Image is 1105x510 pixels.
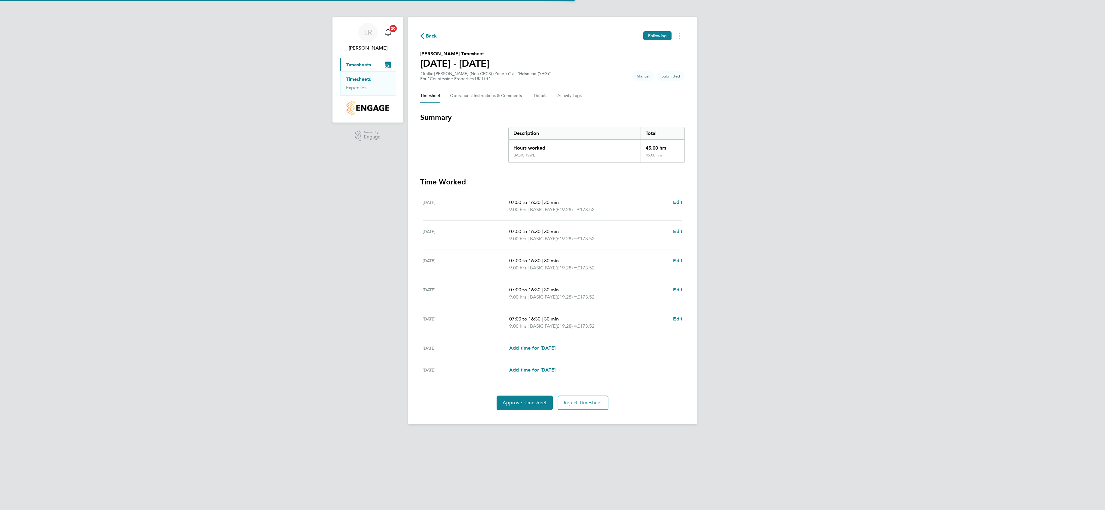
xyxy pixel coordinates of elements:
a: Edit [673,199,682,206]
span: Reject Timesheet [564,400,602,406]
section: Timesheet [420,113,685,410]
a: LR[PERSON_NAME] [340,23,396,52]
h1: [DATE] - [DATE] [420,57,489,69]
span: This timesheet was manually created. [632,71,654,81]
a: Edit [673,228,682,235]
span: | [542,229,543,234]
span: | [528,236,529,241]
button: Timesheets [340,58,396,71]
span: Engage [364,135,381,140]
span: BASIC PAYE [530,206,556,213]
span: £173.52 [577,323,595,329]
span: 20 [390,25,397,32]
span: | [542,287,543,293]
span: (£19.28) = [556,294,577,300]
span: 30 min [544,316,559,322]
a: Edit [673,315,682,323]
div: BASIC PAYE [513,153,535,158]
button: Details [534,89,548,103]
span: Timesheets [346,62,371,68]
span: (£19.28) = [556,265,577,271]
span: BASIC PAYE [530,264,556,272]
span: Back [426,32,437,40]
span: | [528,265,529,271]
div: For "Countryside Properties UK Ltd" [420,76,551,81]
span: Edit [673,199,682,205]
a: 20 [382,23,394,42]
span: | [542,258,543,263]
a: Go to home page [340,101,396,115]
a: Edit [673,286,682,293]
span: Add time for [DATE] [509,367,556,373]
a: Add time for [DATE] [509,366,556,374]
span: Powered by [364,130,381,135]
button: Timesheet [420,89,440,103]
span: 07:00 to 16:30 [509,287,540,293]
span: 07:00 to 16:30 [509,229,540,234]
span: 30 min [544,199,559,205]
a: Expenses [346,85,366,90]
span: 07:00 to 16:30 [509,316,540,322]
span: LR [364,29,372,36]
div: [DATE] [423,366,509,374]
span: Following [648,33,667,38]
div: 45.00 hrs [641,153,684,162]
span: 30 min [544,287,559,293]
span: | [528,323,529,329]
span: Edit [673,229,682,234]
span: (£19.28) = [556,323,577,329]
span: 9.00 hrs [509,294,526,300]
span: | [528,294,529,300]
span: Approve Timesheet [503,400,547,406]
button: Timesheets Menu [674,31,685,41]
span: £173.52 [577,207,595,212]
h3: Time Worked [420,177,685,187]
span: | [542,316,543,322]
span: | [542,199,543,205]
button: Approve Timesheet [497,396,553,410]
span: 07:00 to 16:30 [509,258,540,263]
span: £173.52 [577,294,595,300]
nav: Main navigation [332,17,403,123]
div: [DATE] [423,315,509,330]
span: £173.52 [577,236,595,241]
div: 45.00 hrs [641,140,684,153]
button: Reject Timesheet [558,396,608,410]
button: Operational Instructions & Comments [450,89,524,103]
button: Back [420,32,437,40]
span: 9.00 hrs [509,236,526,241]
span: BASIC PAYE [530,323,556,330]
span: Lee Roche [340,44,396,52]
div: Timesheets [340,71,396,96]
a: Edit [673,257,682,264]
span: | [528,207,529,212]
span: 9.00 hrs [509,265,526,271]
div: Total [641,127,684,139]
img: countryside-properties-logo-retina.png [347,101,389,115]
h3: Summary [420,113,685,122]
span: Edit [673,316,682,322]
span: This timesheet is Submitted. [657,71,685,81]
span: (£19.28) = [556,236,577,241]
a: Powered byEngage [355,130,381,141]
div: [DATE] [423,286,509,301]
h2: [PERSON_NAME] Timesheet [420,50,489,57]
div: [DATE] [423,228,509,242]
div: Summary [508,127,685,163]
div: [DATE] [423,345,509,352]
a: Add time for [DATE] [509,345,556,352]
div: [DATE] [423,199,509,213]
div: Description [509,127,641,139]
button: Following [643,31,672,40]
span: 30 min [544,258,559,263]
button: Activity Logs [557,89,583,103]
div: "Traffic [PERSON_NAME] (Non CPCS) (Zone 7)" at "Halsnead (YHG)" [420,71,551,81]
span: BASIC PAYE [530,293,556,301]
span: Edit [673,258,682,263]
div: Hours worked [509,140,641,153]
span: (£19.28) = [556,207,577,212]
a: Timesheets [346,76,371,82]
span: 07:00 to 16:30 [509,199,540,205]
div: [DATE] [423,257,509,272]
span: £173.52 [577,265,595,271]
